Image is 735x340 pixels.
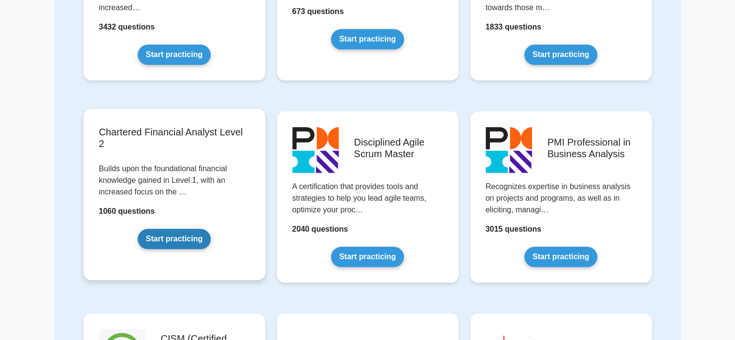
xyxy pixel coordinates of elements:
a: Start practicing [138,229,211,249]
a: Start practicing [331,247,404,267]
a: Start practicing [331,29,404,49]
a: Start practicing [138,44,211,65]
a: Start practicing [524,247,597,267]
a: Start practicing [524,44,597,65]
